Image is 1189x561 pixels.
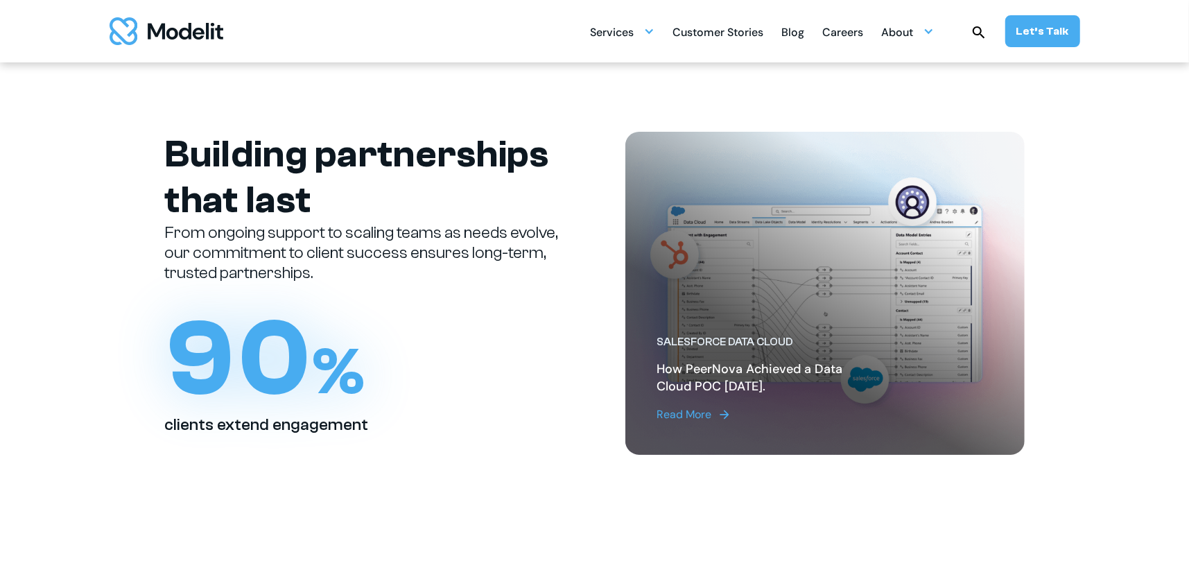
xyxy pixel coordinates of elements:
[110,17,223,45] img: modelit logo
[591,20,634,47] div: Services
[1005,15,1080,47] a: Let’s Talk
[882,18,935,45] div: About
[657,335,880,349] div: Salesforce Data Cloud
[782,18,805,45] a: Blog
[657,361,880,395] h2: How PeerNova Achieved a Data Cloud POC [DATE].
[882,20,914,47] div: About
[165,415,369,435] h2: clients extend engagement
[312,334,365,410] span: %
[165,223,564,283] p: From ongoing support to scaling teams as needs evolve, our commitment to client success ensures l...
[673,20,764,47] div: Customer Stories
[673,18,764,45] a: Customer Stories
[782,20,805,47] div: Blog
[591,18,655,45] div: Services
[823,18,864,45] a: Careers
[823,20,864,47] div: Careers
[1016,24,1069,39] div: Let’s Talk
[718,408,731,422] img: arrow
[165,132,564,223] h1: Building partnerships that last
[165,305,365,413] h1: 90
[657,406,880,423] a: Read More
[657,406,712,423] div: Read More
[110,17,223,45] a: home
